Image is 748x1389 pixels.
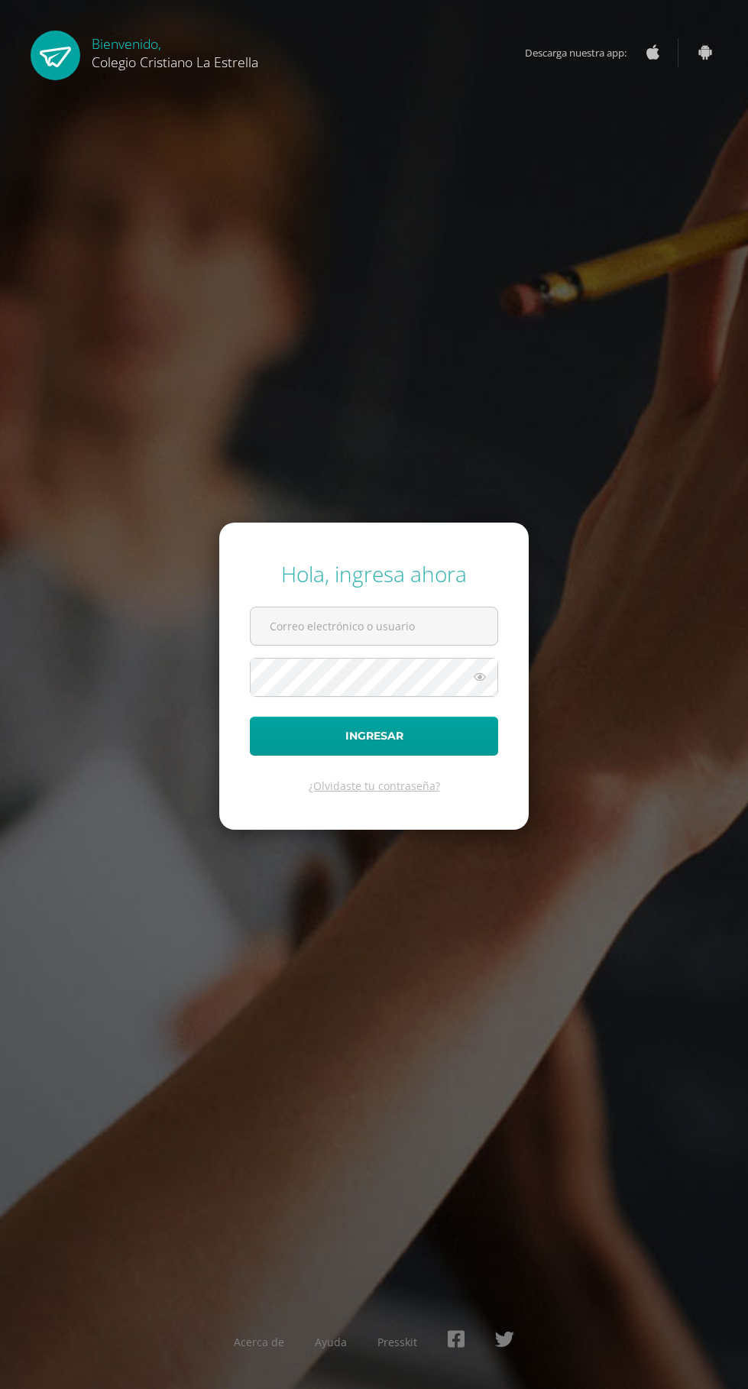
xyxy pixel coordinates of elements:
span: Colegio Cristiano La Estrella [92,53,258,71]
a: Ayuda [315,1335,347,1349]
button: Ingresar [250,717,498,756]
a: Acerca de [234,1335,284,1349]
input: Correo electrónico o usuario [251,607,497,645]
div: Hola, ingresa ahora [250,559,498,588]
a: ¿Olvidaste tu contraseña? [309,779,440,793]
span: Descarga nuestra app: [525,38,642,67]
a: Presskit [377,1335,417,1349]
div: Bienvenido, [92,31,258,71]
